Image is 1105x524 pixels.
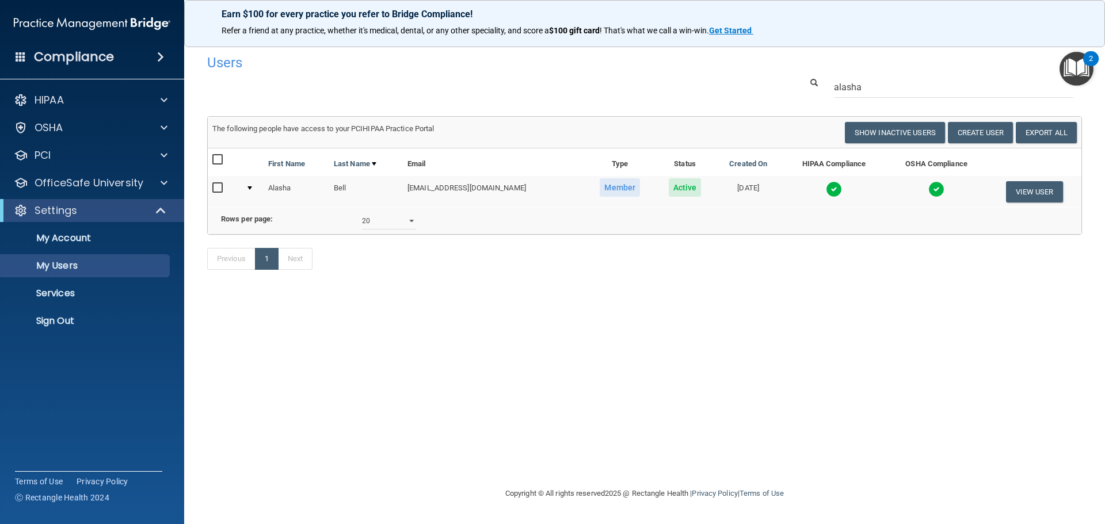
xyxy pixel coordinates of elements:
th: OSHA Compliance [886,148,987,176]
p: Services [7,288,165,299]
span: Active [669,178,702,197]
strong: $100 gift card [549,26,600,35]
a: HIPAA [14,93,167,107]
img: tick.e7d51cea.svg [826,181,842,197]
a: Created On [729,157,767,171]
img: PMB logo [14,12,170,35]
th: Type [585,148,655,176]
button: View User [1006,181,1063,202]
p: OSHA [35,121,63,135]
a: Next [278,248,313,270]
a: Settings [14,204,167,217]
p: My Users [7,260,165,271]
button: Show Inactive Users [845,122,945,143]
h4: Compliance [34,49,114,65]
span: Refer a friend at any practice, whether it's medical, dental, or any other speciality, and score a [222,26,549,35]
p: Earn $100 for every practice you refer to Bridge Compliance! [222,9,1068,20]
span: ! That's what we call a win-win. [600,26,709,35]
p: Settings [35,204,77,217]
span: Ⓒ Rectangle Health 2024 [15,492,109,503]
img: tick.e7d51cea.svg [928,181,944,197]
b: Rows per page: [221,215,273,223]
div: 2 [1089,59,1093,74]
a: 1 [255,248,279,270]
button: Open Resource Center, 2 new notifications [1060,52,1093,86]
td: Alasha [264,176,329,207]
th: Email [403,148,585,176]
td: Bell [329,176,403,207]
a: Previous [207,248,256,270]
a: PCI [14,148,167,162]
p: HIPAA [35,93,64,107]
strong: Get Started [709,26,752,35]
a: First Name [268,157,305,171]
p: OfficeSafe University [35,176,143,190]
input: Search [834,77,1073,98]
td: [EMAIL_ADDRESS][DOMAIN_NAME] [403,176,585,207]
span: Member [600,178,640,197]
h4: Users [207,55,710,70]
span: The following people have access to your PCIHIPAA Practice Portal [212,124,435,133]
a: Privacy Policy [692,489,737,498]
a: OfficeSafe University [14,176,167,190]
p: Sign Out [7,315,165,327]
th: Status [655,148,714,176]
a: Last Name [334,157,376,171]
button: Create User [948,122,1013,143]
p: PCI [35,148,51,162]
a: Get Started [709,26,753,35]
p: My Account [7,232,165,244]
a: Export All [1016,122,1077,143]
div: Copyright © All rights reserved 2025 @ Rectangle Health | | [435,475,855,512]
td: [DATE] [715,176,782,207]
a: Terms of Use [740,489,784,498]
a: Privacy Policy [77,476,128,487]
a: Terms of Use [15,476,63,487]
th: HIPAA Compliance [782,148,886,176]
a: OSHA [14,121,167,135]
